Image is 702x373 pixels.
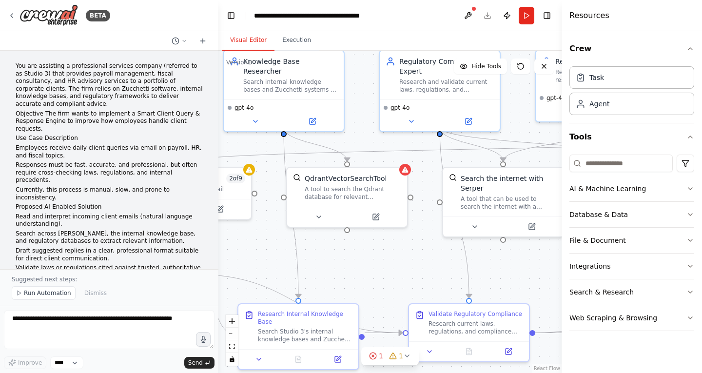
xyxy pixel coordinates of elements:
[399,351,403,361] span: 1
[569,176,694,201] button: AI & Machine Learning
[379,50,501,132] div: Regulatory Compliance ExpertResearch and validate current laws, regulations, and compliance requi...
[534,366,560,371] a: React Flow attribution
[365,328,573,338] g: Edge from 2d2bedd9-3c4c-44dc-b408-6e743b12ea81 to 6ae21f38-a748-49a8-a320-c14ba55cc21d
[379,351,383,361] span: 1
[449,174,457,181] img: SerperDevTool
[429,310,522,318] div: Validate Regulatory Compliance
[16,62,203,108] p: You are assisting a professional services company (referred to as Studio 3) that provides payroll...
[226,340,238,353] button: fit view
[569,35,694,62] button: Crew
[12,286,76,300] button: Run Automation
[130,167,252,220] div: Gmail2of9Integrate with your Gmail
[16,264,203,279] p: Validate laws or regulations cited against trusted, authoritative sources.
[293,174,301,181] img: QdrantVectorSearchTool
[18,359,42,367] span: Improve
[16,203,203,211] p: Proposed AI-Enabled Solution
[86,10,110,21] div: BETA
[305,185,401,201] div: A tool to search the Qdrant database for relevant information on internal documents.
[226,315,238,366] div: React Flow controls
[279,127,303,298] g: Edge from 30cc3d0c-6daa-40da-805c-ca2d812db914 to 2d2bedd9-3c4c-44dc-b408-6e743b12ea81
[226,328,238,340] button: zoom out
[16,230,203,245] p: Search across [PERSON_NAME], the internal knowledge base, and regulatory databases to extract rel...
[237,303,359,370] div: Research Internal Knowledge BaseSearch Studio 3's internal knowledge bases and Zucchetti systems ...
[569,123,694,151] button: Tools
[546,94,565,102] span: gpt-4o
[226,59,252,66] div: Version 1
[569,10,609,21] h4: Resources
[555,57,650,66] div: Response Quality Validator
[589,99,609,109] div: Agent
[461,195,557,211] div: A tool that can be used to search the internet with a search_query. Supports different search typ...
[16,213,203,228] p: Read and interpret incoming client emails (natural language understanding).
[16,110,203,133] p: Objective The firm wants to implement a Smart Client Query & Response Engine to improve how emplo...
[569,62,694,123] div: Crew
[16,135,203,142] p: Use Case Description
[589,73,604,82] div: Task
[504,221,559,233] button: Open in side panel
[224,9,238,22] button: Hide left sidebar
[555,68,650,84] div: Review and validate drafted responses for accuracy, completeness, and compliance, cross-checking ...
[540,9,554,22] button: Hide right sidebar
[399,78,494,94] div: Research and validate current laws, regulations, and compliance requirements related to {query_to...
[226,315,238,328] button: zoom in
[429,320,523,335] div: Research current laws, regulations, and compliance requirements from authoritative sources that a...
[285,116,340,127] button: Open in side panel
[569,202,694,227] button: Database & Data
[258,310,352,326] div: Research Internal Knowledge Base
[408,303,530,362] div: Validate Regulatory ComplianceResearch current laws, regulations, and compliance requirements fro...
[435,127,474,298] g: Edge from a0fec6de-15d8-4968-b353-102f01917577 to f7dce043-3799-4d05-bed6-fdc8504cceab
[535,50,657,122] div: Response Quality ValidatorReview and validate drafted responses for accuracy, completeness, and c...
[234,104,253,112] span: gpt-4o
[286,167,408,228] div: QdrantVectorSearchToolQdrantVectorSearchToolA tool to search the Qdrant database for relevant inf...
[19,4,78,26] img: Logo
[168,35,191,47] button: Switch to previous chat
[498,127,601,161] g: Edge from 701d57c3-5305-49c8-bf7e-b5a6b5243fe3 to 69f74db9-2327-49c9-8527-eb8a48ca15de
[569,305,694,331] button: Web Scraping & Browsing
[448,346,490,357] button: No output available
[305,174,387,183] div: QdrantVectorSearchTool
[279,127,352,161] g: Edge from 30cc3d0c-6daa-40da-805c-ca2d812db914 to 24e03495-4a40-45ae-bd5d-c3ed6a0a68f2
[441,116,496,127] button: Open in side panel
[24,289,71,297] span: Run Automation
[569,228,694,253] button: File & Document
[222,30,274,51] button: Visual Editor
[16,144,203,159] p: Employees receive daily client queries via email on payroll, HR, and fiscal topics.
[188,359,203,367] span: Send
[226,353,238,366] button: toggle interactivity
[361,347,419,365] button: 11
[274,30,319,51] button: Execution
[491,346,525,357] button: Open in side panel
[223,50,345,132] div: Knowledge Base ResearcherSearch internal knowledge bases and Zucchetti systems to find relevant p...
[243,78,338,94] div: Search internal knowledge bases and Zucchetti systems to find relevant precedents, procedures, an...
[454,59,507,74] button: Hide Tools
[461,174,557,193] div: Search the internet with Serper
[442,167,564,237] div: SerperDevToolSearch the internet with SerperA tool that can be used to search the internet with a...
[278,353,319,365] button: No output available
[254,11,360,20] nav: breadcrumb
[12,275,207,283] p: Suggested next steps:
[399,57,494,76] div: Regulatory Compliance Expert
[243,57,338,76] div: Knowledge Base Researcher
[535,328,573,338] g: Edge from f7dce043-3799-4d05-bed6-fdc8504cceab to 6ae21f38-a748-49a8-a320-c14ba55cc21d
[16,247,203,262] p: Draft suggested replies in a clear, professional format suitable for direct client communication.
[195,35,211,47] button: Start a new chat
[184,357,214,369] button: Send
[471,62,501,70] span: Hide Tools
[390,104,409,112] span: gpt-4o
[84,289,107,297] span: Dismiss
[348,211,403,223] button: Open in side panel
[16,161,203,184] p: Responses must be fast, accurate, and professional, but often require cross-checking laws, regula...
[196,332,211,347] button: Click to speak your automation idea
[258,328,352,343] div: Search Studio 3's internal knowledge bases and Zucchetti systems for relevant information related...
[569,254,694,279] button: Integrations
[226,174,245,183] span: Number of enabled actions
[569,151,694,339] div: Tools
[79,286,112,300] button: Dismiss
[321,353,354,365] button: Open in side panel
[192,203,247,215] button: Open in side panel
[16,186,203,201] p: Currently, this process is manual, slow, and prone to inconsistency.
[569,279,694,305] button: Search & Research
[4,356,46,369] button: Improve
